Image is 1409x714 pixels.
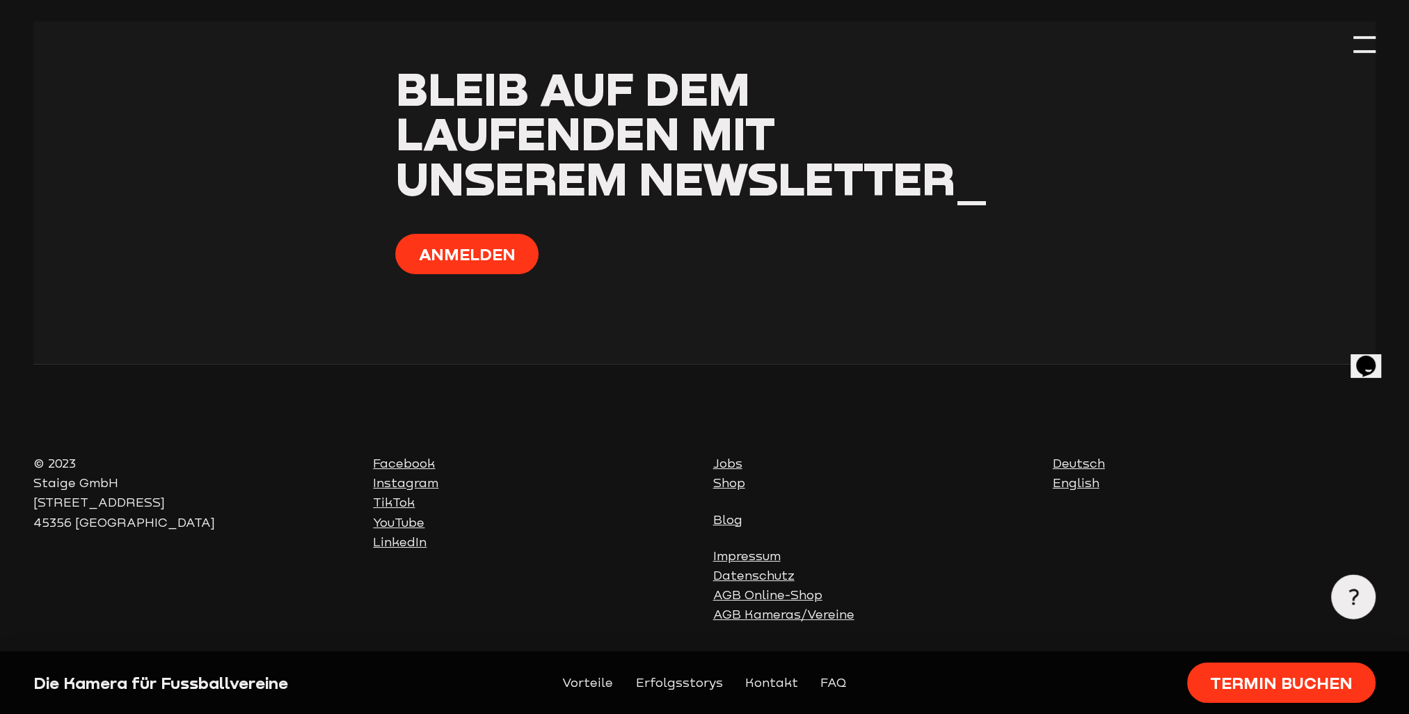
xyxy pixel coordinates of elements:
[373,475,438,490] a: Instagram
[395,234,538,274] button: Anmelden
[713,548,781,563] a: Impressum
[713,607,854,621] a: AGB Kameras/Vereine
[373,456,435,470] a: Facebook
[33,454,356,532] p: © 2023 Staige GmbH [STREET_ADDRESS] 45356 [GEOGRAPHIC_DATA]
[713,587,822,602] a: AGB Online-Shop
[373,495,415,509] a: TikTok
[395,61,774,206] span: Bleib auf dem Laufenden mit unserem
[635,673,722,692] a: Erfolgsstorys
[373,534,427,549] a: LinkedIn
[1053,456,1105,470] a: Deutsch
[713,475,745,490] a: Shop
[713,568,795,582] a: Datenschutz
[820,673,847,692] a: FAQ
[1187,663,1376,703] a: Termin buchen
[1053,475,1099,490] a: English
[713,512,742,527] a: Blog
[745,673,798,692] a: Kontakt
[1351,336,1395,378] iframe: chat widget
[373,515,424,530] a: YouTube
[638,150,987,206] span: Newsletter_
[713,456,742,470] a: Jobs
[562,673,613,692] a: Vorteile
[33,672,356,694] div: Die Kamera für Fussballvereine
